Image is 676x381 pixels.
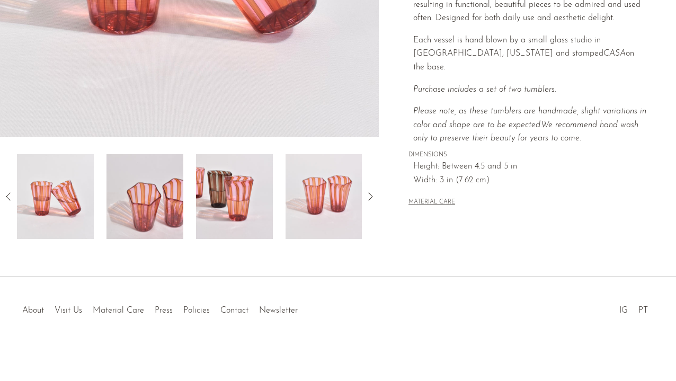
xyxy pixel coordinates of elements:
em: Purchase includes a set of two tumblers. [413,85,556,94]
a: Material Care [93,306,144,315]
a: Press [155,306,173,315]
a: PT [638,306,648,315]
a: Visit Us [55,306,82,315]
img: Striped Venetian Glass Set [196,154,273,239]
a: IG [619,306,628,315]
img: Striped Venetian Glass Set [17,154,94,239]
span: DIMENSIONS [408,150,647,160]
img: Striped Venetian Glass Set [286,154,362,239]
ul: Social Medias [614,298,653,318]
em: CASA [603,49,626,58]
ul: Quick links [17,298,303,318]
a: Contact [220,306,248,315]
em: Please note, as these tumblers are handmade, slight variations in color and shape are to be expec... [413,107,646,129]
button: MATERIAL CARE [408,199,455,207]
p: Each vessel is hand blown by a small glass studio in [GEOGRAPHIC_DATA], [US_STATE] and stamped on... [413,34,647,75]
span: Height: Between 4.5 and 5 in [413,160,647,174]
img: Striped Venetian Glass Set [106,154,183,239]
a: Policies [183,306,210,315]
span: Width: 3 in (7.62 cm) [413,174,647,188]
a: About [22,306,44,315]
